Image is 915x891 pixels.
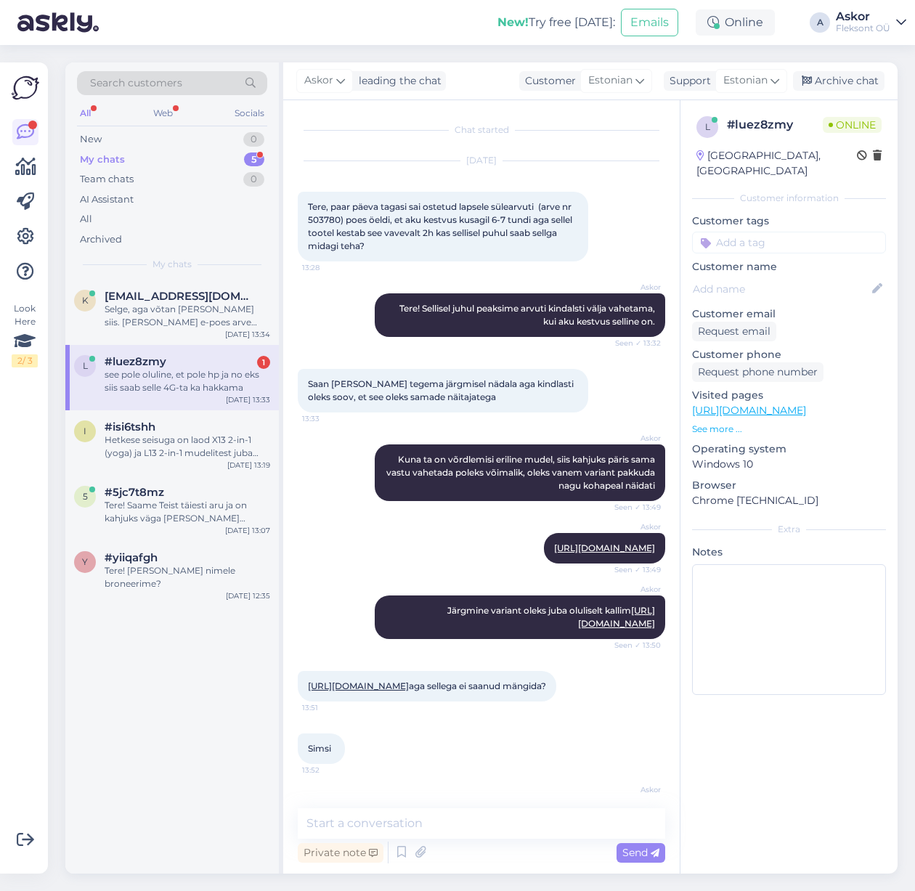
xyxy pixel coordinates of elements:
span: 13:28 [302,262,357,273]
div: [DATE] 12:35 [226,590,270,601]
span: Kuna ta on võrdlemisi eriline mudel, siis kahjuks päris sama vastu vahetada poleks võimalik, olek... [386,454,657,491]
div: Team chats [80,172,134,187]
button: Emails [621,9,678,36]
input: Add a tag [692,232,886,253]
p: Visited pages [692,388,886,403]
p: Operating system [692,442,886,457]
span: Estonian [588,73,633,89]
div: Chat started [298,123,665,137]
div: Online [696,9,775,36]
div: 2 / 3 [12,354,38,367]
div: Selge, aga võtan [PERSON_NAME] siis. [PERSON_NAME] e-poes arve kirjutada [EMAIL_ADDRESS][DOMAIN_N... [105,303,270,329]
p: Customer name [692,259,886,274]
div: Look Here [12,302,38,367]
div: Archive chat [793,71,884,91]
span: #luez8zmy [105,355,166,368]
span: Askor [606,784,661,795]
div: Askor [836,11,890,23]
span: aga sellega ei saanud mängida? [308,680,546,691]
p: Browser [692,478,886,493]
span: Seen ✓ 13:50 [606,640,661,651]
div: AI Assistant [80,192,134,207]
div: Archived [80,232,122,247]
div: 0 [243,172,264,187]
div: Extra [692,523,886,536]
div: see pole oluline, et pole hp ja no eks siis saab selle 4G-ta ka hakkama [105,368,270,394]
div: Web [150,104,176,123]
a: [URL][DOMAIN_NAME] [554,542,655,553]
div: All [80,212,92,227]
span: Askor [606,584,661,595]
div: Request phone number [692,362,823,382]
img: Askly Logo [12,74,39,102]
span: Askor [606,433,661,444]
span: i [84,426,86,436]
span: kenrykikkas@gmail.com [105,290,256,303]
span: Online [823,117,882,133]
p: Chrome [TECHNICAL_ID] [692,493,886,508]
span: Saan [PERSON_NAME] tegema järgmisel nädala aga kindlasti oleks soov, et see oleks samade näitajatega [308,378,576,402]
p: Customer tags [692,213,886,229]
p: See more ... [692,423,886,436]
span: Simsi [308,743,331,754]
div: [DATE] 13:19 [227,460,270,471]
span: Seen ✓ 13:32 [606,338,661,349]
div: Hetkese seisuga on laod X13 2-in-1 (yoga) ja L13 2-in-1 mudelitest juba tühjad, X13 2-in-1 lõpeta... [105,434,270,460]
div: Tere! Saame Teist täiesti aru ja on kahjuks väga [PERSON_NAME] olukord kus bürokraatia takistab a... [105,499,270,525]
div: 0 [243,132,264,147]
span: Send [622,846,659,859]
div: 5 [244,152,264,167]
span: 13:33 [302,413,357,424]
b: New! [497,15,529,29]
div: A [810,12,830,33]
p: Customer email [692,306,886,322]
div: Try free [DATE]: [497,14,615,31]
span: k [82,295,89,306]
span: #5jc7t8mz [105,486,164,499]
p: Customer phone [692,347,886,362]
div: All [77,104,94,123]
div: Private note [298,843,383,863]
div: Fleksont OÜ [836,23,890,34]
span: Tere! Sellisel juhul peaksime arvuti kindalsti välja vahetama, kui aku kestvus selline on. [399,303,657,327]
a: [URL][DOMAIN_NAME] [692,404,806,417]
span: l [83,360,88,371]
span: My chats [152,258,192,271]
div: leading the chat [353,73,442,89]
span: #isi6tshh [105,420,155,434]
span: Seen ✓ 13:49 [606,502,661,513]
div: [DATE] [298,154,665,167]
div: [DATE] 13:07 [225,525,270,536]
span: 13:52 [302,765,357,776]
span: Järgmine variant oleks juba oluliselt kallim [447,605,655,629]
span: Askor [606,282,661,293]
div: Support [664,73,711,89]
div: My chats [80,152,125,167]
div: Tere! [PERSON_NAME] nimele broneerime? [105,564,270,590]
span: Estonian [723,73,768,89]
div: Customer [519,73,576,89]
span: l [705,121,710,132]
div: [GEOGRAPHIC_DATA], [GEOGRAPHIC_DATA] [696,148,857,179]
div: # luez8zmy [727,116,823,134]
p: Windows 10 [692,457,886,472]
p: Notes [692,545,886,560]
div: Request email [692,322,776,341]
span: y [82,556,88,567]
a: AskorFleksont OÜ [836,11,906,34]
div: [DATE] 13:34 [225,329,270,340]
div: Customer information [692,192,886,205]
div: New [80,132,102,147]
span: 5 [83,491,88,502]
span: Tere, paar päeva tagasi sai ostetud lapsele sülearvuti (arve nr 503780) poes öeldi, et aku kestvu... [308,201,574,251]
span: #yiiqafgh [105,551,158,564]
span: Seen ✓ 13:49 [606,564,661,575]
span: Askor [606,521,661,532]
span: Search customers [90,76,182,91]
div: [DATE] 13:33 [226,394,270,405]
span: 13:51 [302,702,357,713]
input: Add name [693,281,869,297]
div: 1 [257,356,270,369]
span: Askor [304,73,333,89]
a: [URL][DOMAIN_NAME] [308,680,409,691]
